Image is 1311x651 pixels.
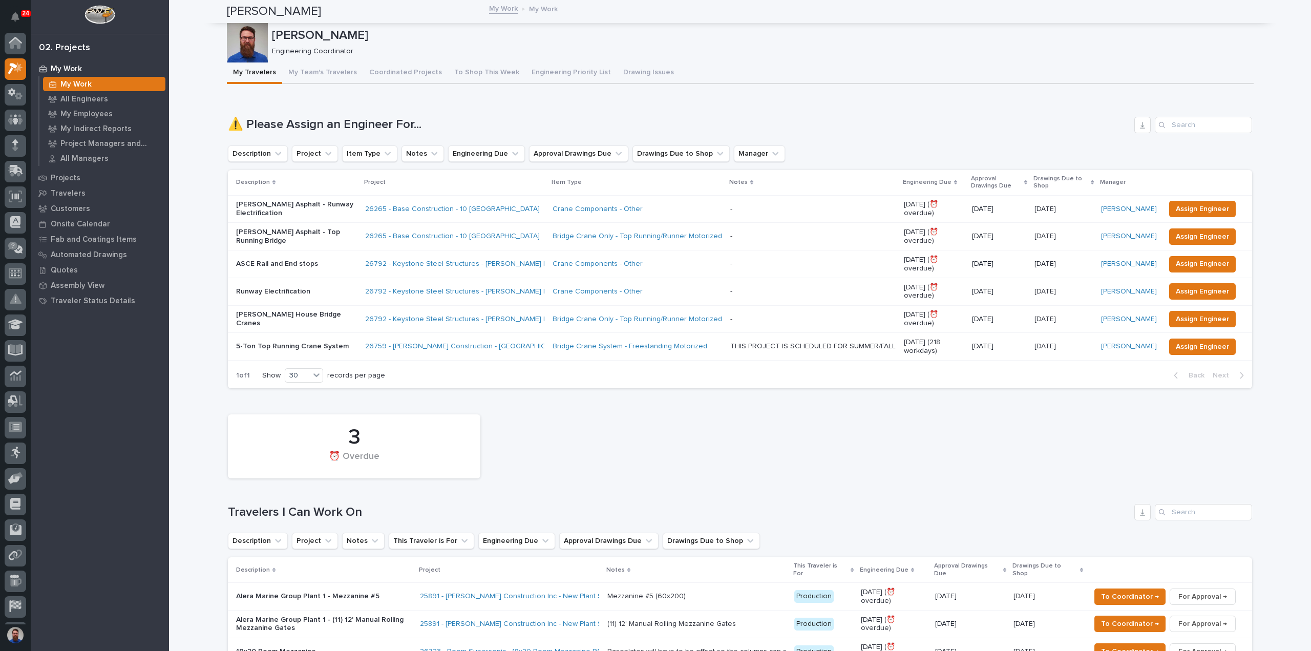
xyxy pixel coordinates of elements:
button: To Coordinator → [1094,589,1166,605]
p: [DATE] [972,287,1026,296]
div: 02. Projects [39,43,90,54]
button: Assign Engineer [1169,339,1236,355]
p: Approval Drawings Due [971,173,1022,192]
button: Engineering Priority List [525,62,617,84]
a: 26792 - Keystone Steel Structures - [PERSON_NAME] House [365,315,565,324]
p: Onsite Calendar [51,220,110,229]
button: Description [228,533,288,549]
p: Approval Drawings Due [934,560,1001,579]
p: This Traveler is For [793,560,848,579]
button: Project [292,145,338,162]
p: My Work [529,3,558,14]
button: Back [1166,371,1209,380]
button: Description [228,145,288,162]
a: My Employees [39,107,169,121]
p: Engineering Due [903,177,951,188]
p: Engineering Due [860,564,908,576]
tr: [PERSON_NAME] Asphalt - Top Running Bridge26265 - Base Construction - 10 [GEOGRAPHIC_DATA] Bridge... [228,223,1252,250]
p: Alera Marine Group Plant 1 - (11) 12' Manual Rolling Mezzanine Gates [236,616,412,633]
p: Runway Electrification [236,287,357,296]
p: Project [364,177,386,188]
p: [DATE] [1013,618,1037,628]
button: Manager [734,145,785,162]
p: [DATE] [1013,590,1037,601]
p: [DATE] [972,342,1026,351]
p: 5-Ton Top Running Crane System [236,342,357,351]
a: Crane Components - Other [553,205,643,214]
p: All Engineers [60,95,108,104]
button: Assign Engineer [1169,283,1236,300]
button: To Coordinator → [1094,616,1166,632]
button: Engineering Due [478,533,555,549]
button: Coordinated Projects [363,62,448,84]
button: To Shop This Week [448,62,525,84]
p: [DATE] (⏰ overdue) [904,200,964,218]
a: Travelers [31,185,169,201]
span: To Coordinator → [1101,591,1159,603]
input: Search [1155,504,1252,520]
a: 25891 - [PERSON_NAME] Construction Inc - New Plant Setup - Mezzanine Project [420,592,684,601]
div: ⏰ Overdue [245,451,463,473]
p: Assembly View [51,281,104,290]
button: Drawings Due to Shop [663,533,760,549]
p: [DATE] [972,232,1026,241]
a: 26792 - Keystone Steel Structures - [PERSON_NAME] House [365,260,565,268]
a: 26265 - Base Construction - 10 [GEOGRAPHIC_DATA] [365,205,540,214]
a: Projects [31,170,169,185]
div: - [730,287,732,296]
p: Engineering Coordinator [272,47,1245,56]
button: Assign Engineer [1169,201,1236,217]
a: My Indirect Reports [39,121,169,136]
button: Assign Engineer [1169,228,1236,245]
div: Production [794,618,834,631]
img: Workspace Logo [84,5,115,24]
p: [PERSON_NAME] House Bridge Cranes [236,310,357,328]
p: Projects [51,174,80,183]
p: Traveler Status Details [51,297,135,306]
p: [PERSON_NAME] Asphalt - Top Running Bridge [236,228,357,245]
p: Description [236,177,270,188]
div: 30 [285,370,310,381]
a: 26792 - Keystone Steel Structures - [PERSON_NAME] House [365,287,565,296]
p: My Work [51,65,82,74]
p: ASCE Rail and End stops [236,260,357,268]
span: For Approval → [1178,591,1227,603]
p: Project Managers and Engineers [60,139,161,149]
a: Onsite Calendar [31,216,169,232]
h1: ⚠️ Please Assign an Engineer For... [228,117,1130,132]
button: Notes [342,533,385,549]
h1: Travelers I Can Work On [228,505,1130,520]
button: Notifications [5,6,26,28]
a: Crane Components - Other [553,287,643,296]
a: My Work [39,77,169,91]
p: [PERSON_NAME] Asphalt - Runway Electrification [236,200,357,218]
button: Drawing Issues [617,62,680,84]
a: [PERSON_NAME] [1101,315,1157,324]
button: Engineering Due [448,145,525,162]
a: 26759 - [PERSON_NAME] Construction - [GEOGRAPHIC_DATA] Department 5T Bridge Crane [365,342,667,351]
p: [DATE] (⏰ overdue) [861,616,927,633]
p: Notes [606,564,625,576]
p: Drawings Due to Shop [1012,560,1077,579]
button: Assign Engineer [1169,311,1236,327]
div: - [730,232,732,241]
p: [DATE] (⏰ overdue) [904,283,964,301]
p: [DATE] [1034,230,1058,241]
a: My Work [31,61,169,76]
a: [PERSON_NAME] [1101,205,1157,214]
span: Assign Engineer [1176,341,1229,353]
a: Bridge Crane System - Freestanding Motorized [553,342,707,351]
button: This Traveler is For [389,533,474,549]
a: 26265 - Base Construction - 10 [GEOGRAPHIC_DATA] [365,232,540,241]
p: Project [419,564,440,576]
a: [PERSON_NAME] [1101,287,1157,296]
tr: ASCE Rail and End stops26792 - Keystone Steel Structures - [PERSON_NAME] House Crane Components -... [228,250,1252,278]
p: [DATE] (⏰ overdue) [904,228,964,245]
a: Bridge Crane Only - Top Running/Runner Motorized [553,315,722,324]
a: My Work [489,2,518,14]
a: 25891 - [PERSON_NAME] Construction Inc - New Plant Setup - Mezzanine Project [420,620,684,628]
p: Show [262,371,281,380]
button: Project [292,533,338,549]
a: Traveler Status Details [31,293,169,308]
